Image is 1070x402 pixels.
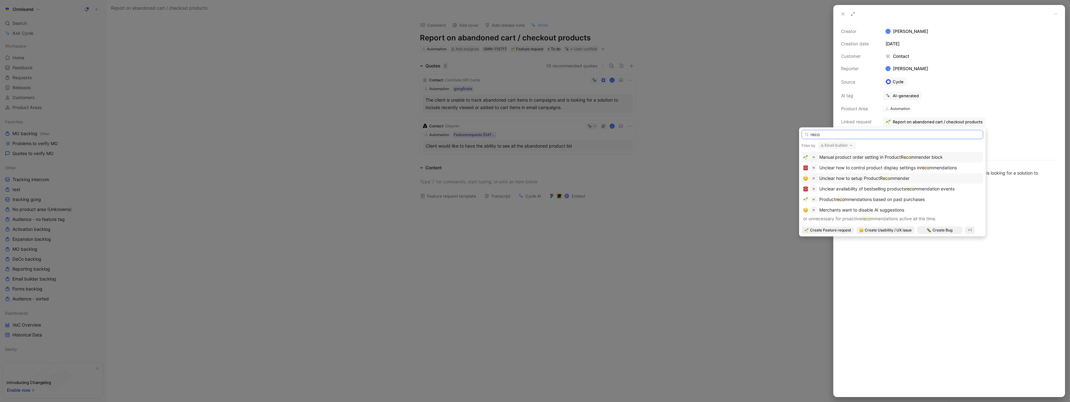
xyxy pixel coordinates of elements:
button: Email builder [818,142,856,149]
img: 🤔 [803,208,808,212]
mark: Reco [901,154,911,160]
span: mmender [890,176,909,181]
div: +1 [965,226,975,234]
mark: reco [862,216,871,221]
span: Create Feature request [810,227,851,233]
span: Unclear availability of bestselling products [819,186,905,191]
span: Product [819,197,835,202]
input: Search... [802,130,983,139]
img: ☎️ [803,165,808,170]
span: Manual product order setting in Product [819,154,901,160]
mark: reco [920,165,929,170]
span: Create Bug [933,227,952,233]
span: mmendation events [914,186,955,191]
span: mmendations based on past purchases [844,197,925,202]
mark: reco [835,197,844,202]
span: Merchants want to disable AI suggestions [819,207,904,212]
img: 🤔 [803,176,808,181]
span: Unclear how to control product display settings in [819,165,920,170]
span: Unclear how to setup Product [819,176,880,181]
img: 🌱 [803,155,808,160]
p: or unnecessary for proactive mmendations active all the time. [803,215,982,222]
img: ☎️ [803,186,808,191]
img: 🌱 [803,197,808,202]
span: mmender block [911,154,943,160]
mark: Reco [880,176,890,181]
div: Filter by [802,143,816,148]
span: Create Usability / UX issue [865,227,912,233]
img: 🐛 [927,228,931,232]
mark: reco [905,186,914,191]
span: mmendations [929,165,957,170]
img: 🤔 [859,228,863,232]
img: 🌱 [804,228,809,232]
